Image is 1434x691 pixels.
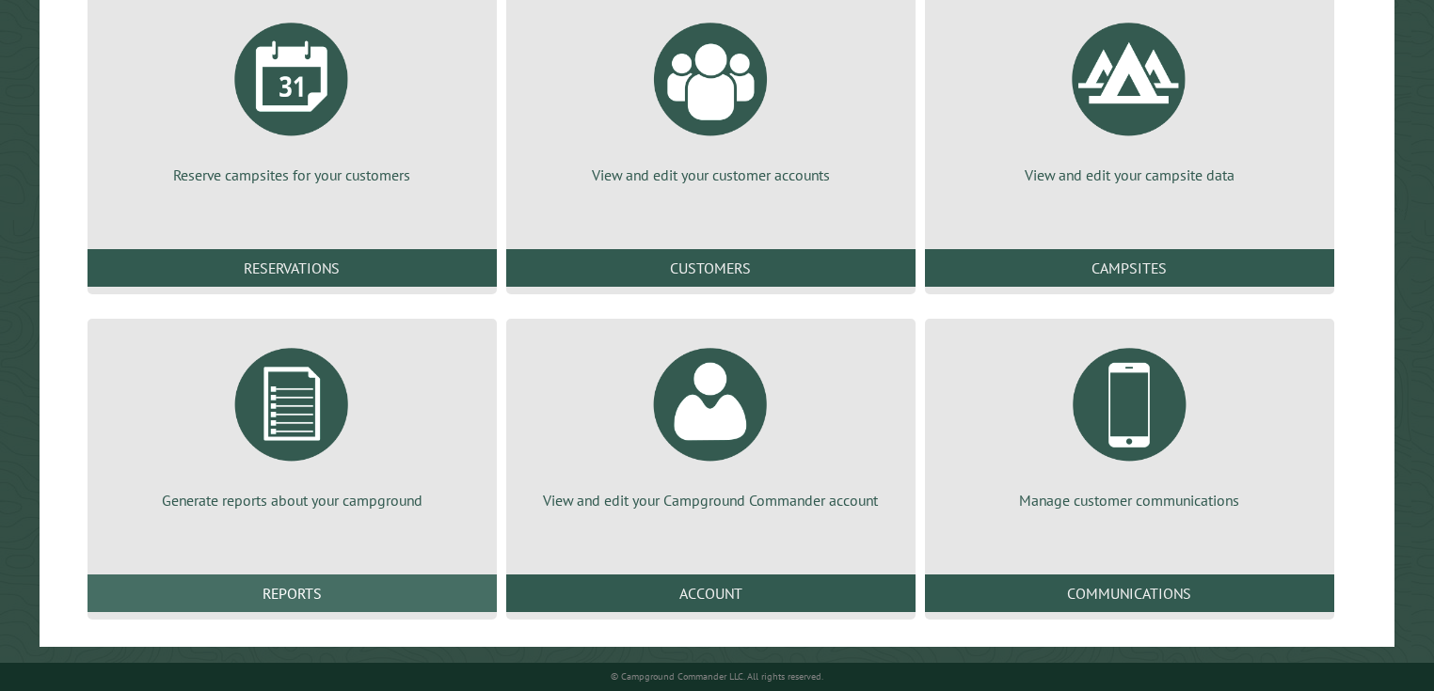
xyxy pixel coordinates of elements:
a: Manage customer communications [948,334,1312,510]
a: Reservations [88,249,497,287]
p: View and edit your customer accounts [529,165,893,185]
p: View and edit your Campground Commander account [529,490,893,510]
a: Generate reports about your campground [110,334,474,510]
a: Customers [506,249,916,287]
a: Reserve campsites for your customers [110,8,474,185]
p: Manage customer communications [948,490,1312,510]
a: Reports [88,574,497,612]
p: View and edit your campsite data [948,165,1312,185]
p: Generate reports about your campground [110,490,474,510]
a: Account [506,574,916,612]
a: Campsites [925,249,1334,287]
a: Communications [925,574,1334,612]
a: View and edit your Campground Commander account [529,334,893,510]
p: Reserve campsites for your customers [110,165,474,185]
a: View and edit your customer accounts [529,8,893,185]
a: View and edit your campsite data [948,8,1312,185]
small: © Campground Commander LLC. All rights reserved. [611,670,823,683]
